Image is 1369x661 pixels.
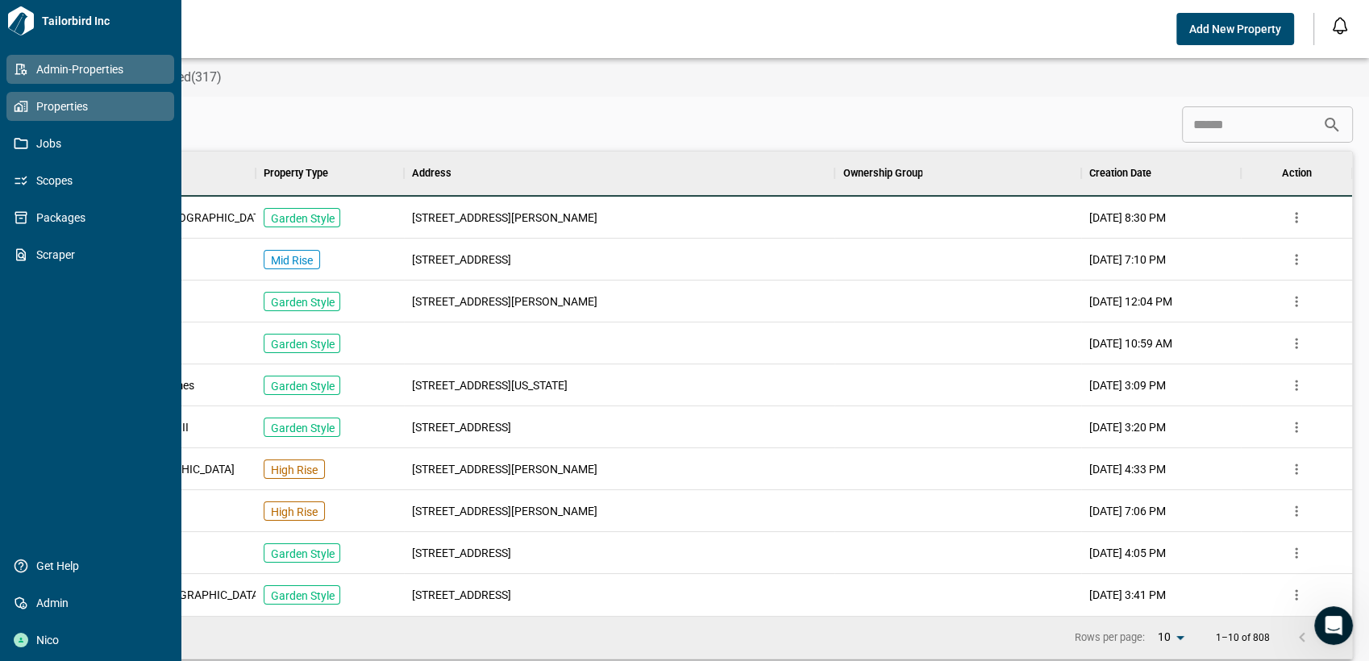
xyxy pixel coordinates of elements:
[1089,252,1166,268] span: [DATE] 7:10 PM
[28,135,159,152] span: Jobs
[28,173,159,189] span: Scopes
[6,129,174,158] a: Jobs
[1284,583,1309,607] button: more
[256,151,403,196] div: Property Type
[1081,151,1242,196] div: Creation Date
[1282,151,1312,196] div: Action
[1327,13,1353,39] button: Open notification feed
[1284,331,1309,355] button: more
[1089,293,1172,310] span: [DATE] 12:04 PM
[412,461,597,477] span: [STREET_ADDRESS][PERSON_NAME]
[412,293,597,310] span: [STREET_ADDRESS][PERSON_NAME]
[142,69,222,85] span: Archived(317)
[271,588,335,604] p: Garden Style
[1089,587,1166,603] span: [DATE] 3:41 PM
[1151,626,1190,649] div: 10
[1075,630,1145,645] p: Rows per page:
[35,13,174,29] span: Tailorbird Inc
[6,92,174,121] a: Properties
[271,210,335,227] p: Garden Style
[28,595,159,611] span: Admin
[1089,461,1166,477] span: [DATE] 4:33 PM
[28,247,159,263] span: Scraper
[1284,415,1309,439] button: more
[1089,377,1166,393] span: [DATE] 3:09 PM
[28,210,159,226] span: Packages
[6,588,174,617] a: Admin
[1284,499,1309,523] button: more
[412,587,511,603] span: [STREET_ADDRESS]
[843,151,922,196] div: Ownership Group
[6,166,174,195] a: Scopes
[1089,335,1172,351] span: [DATE] 10:59 AM
[412,503,597,519] span: [STREET_ADDRESS][PERSON_NAME]
[6,55,174,84] a: Admin-Properties
[28,61,159,77] span: Admin-Properties
[1089,151,1151,196] div: Creation Date
[1284,206,1309,230] button: more
[271,294,335,310] p: Garden Style
[1089,545,1166,561] span: [DATE] 4:05 PM
[412,252,511,268] span: [STREET_ADDRESS]
[1089,419,1166,435] span: [DATE] 3:20 PM
[412,419,511,435] span: [STREET_ADDRESS]
[1216,633,1270,643] p: 1–10 of 808
[271,420,335,436] p: Garden Style
[1284,247,1309,272] button: more
[271,378,335,394] p: Garden Style
[1284,541,1309,565] button: more
[28,558,159,574] span: Get Help
[271,336,335,352] p: Garden Style
[1089,210,1166,226] span: [DATE] 8:30 PM
[271,546,335,562] p: Garden Style
[1189,21,1281,37] span: Add New Property
[412,151,451,196] div: Address
[28,98,159,114] span: Properties
[42,58,1369,97] div: base tabs
[1284,457,1309,481] button: more
[1284,289,1309,314] button: more
[271,252,313,268] p: Mid Rise
[412,210,597,226] span: [STREET_ADDRESS][PERSON_NAME]
[271,462,318,478] p: High Rise
[1284,373,1309,397] button: more
[6,203,174,232] a: Packages
[1314,606,1353,645] iframe: Intercom live chat
[1089,503,1166,519] span: [DATE] 7:06 PM
[271,504,318,520] p: High Rise
[1241,151,1351,196] div: Action
[6,240,174,269] a: Scraper
[59,151,256,196] div: Property Name
[834,151,1081,196] div: Ownership Group
[412,377,568,393] span: [STREET_ADDRESS][US_STATE]
[412,545,511,561] span: [STREET_ADDRESS]
[404,151,835,196] div: Address
[1176,13,1294,45] button: Add New Property
[28,632,159,648] span: Nico
[264,151,328,196] div: Property Type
